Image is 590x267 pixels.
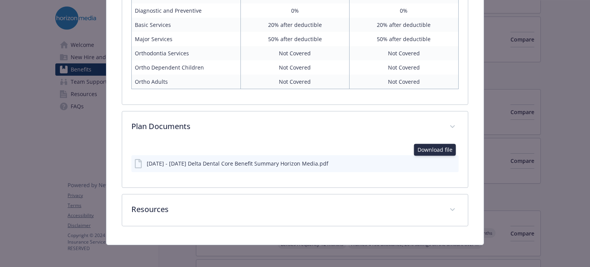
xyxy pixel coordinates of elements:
[131,121,440,132] p: Plan Documents
[132,3,240,18] td: Diagnostic and Preventive
[132,32,240,46] td: Major Services
[132,18,240,32] td: Basic Services
[131,204,440,215] p: Resources
[350,3,458,18] td: 0%
[414,144,456,156] div: Download file
[122,111,467,143] div: Plan Documents
[436,159,442,167] button: download file
[449,159,456,167] button: preview file
[132,46,240,60] td: Orthodontia Services
[240,32,349,46] td: 50% after deductible
[147,159,328,167] div: [DATE] - [DATE] Delta Dental Core Benefit Summary Horizon Media.pdf
[240,46,349,60] td: Not Covered
[132,75,240,89] td: Ortho Adults
[240,3,349,18] td: 0%
[350,18,458,32] td: 20% after deductible
[350,60,458,75] td: Not Covered
[240,60,349,75] td: Not Covered
[122,143,467,187] div: Plan Documents
[350,75,458,89] td: Not Covered
[132,60,240,75] td: Ortho Dependent Children
[350,46,458,60] td: Not Covered
[240,18,349,32] td: 20% after deductible
[122,194,467,226] div: Resources
[350,32,458,46] td: 50% after deductible
[240,75,349,89] td: Not Covered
